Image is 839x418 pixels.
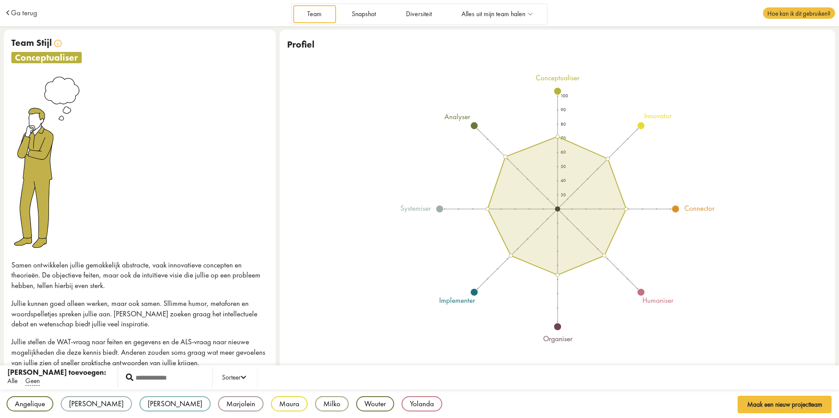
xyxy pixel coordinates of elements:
[293,5,336,23] a: Team
[287,38,315,50] span: Profiel
[54,40,62,47] img: info.svg
[536,73,580,82] tspan: conceptualiser
[642,295,674,305] tspan: humaniser
[11,298,269,329] p: Jullie kunnen goed alleen werken, maar ook samen. Sllimme humor, metaforen en woordspelletjes spr...
[7,377,17,386] span: Alle
[561,121,566,127] text: 80
[11,260,269,291] p: Samen ontwikkelen jullie gemakkelijk abstracte, vaak innovatieve concepten en theorieën. De objec...
[738,396,832,413] button: Maak een nieuw projectteam
[11,74,82,249] img: conceptualiser.png
[7,396,53,411] div: Angelique
[402,396,442,411] div: Yolanda
[763,7,835,19] span: Hoe kan ik dit gebruiken?
[222,373,246,383] div: Sorteer
[561,107,566,113] text: 90
[439,295,475,305] tspan: implementer
[11,37,52,48] span: Team Stijl
[447,5,546,23] a: Alles uit mijn team halen
[400,203,431,213] tspan: systemiser
[61,396,132,411] div: [PERSON_NAME]
[561,93,568,99] text: 100
[461,10,525,18] span: Alles uit mijn team halen
[218,396,263,411] div: Marjolein
[644,111,672,121] tspan: innovator
[271,396,308,411] div: Maura
[561,135,566,141] text: 70
[444,112,471,122] tspan: analyser
[337,5,390,23] a: Snapshot
[315,396,349,411] div: Milko
[392,5,446,23] a: Diversiteit
[11,337,269,368] p: Jullie stellen de WAT-vraag naar feiten en gegevens en de ALS-vraag naar nieuwe mogelijkheden die...
[7,367,106,378] div: [PERSON_NAME] toevoegen:
[684,203,715,213] tspan: connector
[11,52,82,63] span: conceptualiser
[25,377,40,386] span: Geen
[543,334,572,343] tspan: organiser
[139,396,211,411] div: [PERSON_NAME]
[356,396,394,411] div: Wouter
[11,9,37,17] a: Ga terug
